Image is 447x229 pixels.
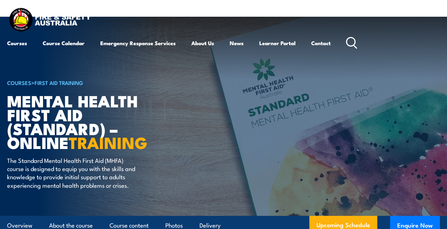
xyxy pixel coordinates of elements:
p: The Standard Mental Health First Aid (MHFA) course is designed to equip you with the skills and k... [7,156,137,190]
strong: TRAINING [69,130,148,154]
a: First Aid Training [34,79,83,86]
a: Emergency Response Services [100,34,176,52]
h6: > [7,78,183,87]
a: About Us [191,34,214,52]
h1: Mental Health First Aid (Standard) – Online [7,94,183,149]
a: Contact [311,34,331,52]
a: Learner Portal [259,34,296,52]
a: Course Calendar [43,34,85,52]
a: News [230,34,244,52]
a: Courses [7,34,27,52]
a: COURSES [7,79,31,86]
